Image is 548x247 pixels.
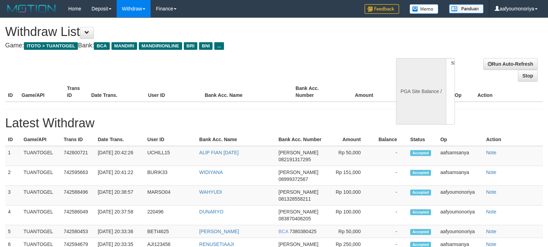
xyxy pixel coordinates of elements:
td: 742588496 [61,186,95,205]
td: [DATE] 20:38:57 [95,186,144,205]
span: BNI [199,42,213,50]
td: 5 [5,225,21,238]
th: Amount [328,133,371,146]
a: [PERSON_NAME] [199,229,239,234]
td: TUANTOGEL [21,186,61,205]
th: Bank Acc. Number [293,82,338,102]
img: MOTION_logo.png [5,3,58,14]
span: BCA [279,229,288,234]
td: 1 [5,146,21,166]
td: BURIK33 [145,166,197,186]
span: Accepted [410,190,431,195]
th: Game/API [21,133,61,146]
a: Note [486,229,496,234]
span: MANDIRI [111,42,137,50]
th: Bank Acc. Number [276,133,329,146]
th: Op [452,82,475,102]
td: [DATE] 20:42:26 [95,146,144,166]
th: ID [5,82,19,102]
th: Action [483,133,543,146]
a: ALIP FIAN [DATE] [199,150,239,155]
td: 742600721 [61,146,95,166]
span: ... [214,42,224,50]
th: User ID [145,133,197,146]
th: Amount [338,82,384,102]
td: BETI4625 [145,225,197,238]
th: User ID [145,82,202,102]
td: Rp 100,000 [328,205,371,225]
th: Balance [371,133,407,146]
span: [PERSON_NAME] [279,241,318,247]
a: RENUSETIAAJI [199,241,234,247]
img: panduan.png [449,4,484,13]
a: WAHYUDI [199,189,222,195]
td: TUANTOGEL [21,225,61,238]
td: - [371,205,407,225]
th: Balance [384,82,425,102]
td: aafyoumonoriya [438,205,483,225]
span: Accepted [410,170,431,176]
span: 082191317295 [279,157,311,162]
td: TUANTOGEL [21,166,61,186]
td: - [371,186,407,205]
a: Stop [518,70,538,82]
th: Game/API [19,82,64,102]
span: [PERSON_NAME] [279,209,318,214]
span: 083870408205 [279,216,311,221]
td: UCHILL15 [145,146,197,166]
span: BCA [94,42,109,50]
h1: Latest Withdraw [5,116,543,130]
td: aafyoumonoriya [438,225,483,238]
th: Bank Acc. Name [197,133,276,146]
a: Note [486,209,496,214]
th: Action [475,82,543,102]
a: Note [486,170,496,175]
th: Date Trans. [95,133,144,146]
td: Rp 100,000 [328,186,371,205]
th: Trans ID [61,133,95,146]
span: [PERSON_NAME] [279,170,318,175]
a: DUNARYO [199,209,224,214]
span: [PERSON_NAME] [279,150,318,155]
a: Note [486,189,496,195]
a: Note [486,241,496,247]
th: Bank Acc. Name [202,82,293,102]
td: TUANTOGEL [21,205,61,225]
span: MANDIRIONLINE [139,42,182,50]
a: Run Auto-Refresh [483,58,538,70]
div: PGA Site Balance / [396,58,446,125]
th: Op [438,133,483,146]
td: 3 [5,186,21,205]
td: aafyoumonoriya [438,186,483,205]
td: - [371,225,407,238]
img: Button%20Memo.svg [410,4,439,14]
td: Rp 50,000 [328,146,371,166]
a: Note [486,150,496,155]
td: - [371,166,407,186]
th: Date Trans. [89,82,145,102]
th: Trans ID [64,82,89,102]
td: [DATE] 20:33:36 [95,225,144,238]
span: [PERSON_NAME] [279,189,318,195]
td: 4 [5,205,21,225]
td: aafsamsanya [438,166,483,186]
a: WIDIYANA [199,170,223,175]
td: aafsamsanya [438,146,483,166]
span: BRI [184,42,197,50]
td: 2 [5,166,21,186]
td: [DATE] 20:41:22 [95,166,144,186]
td: 742586049 [61,205,95,225]
td: [DATE] 20:37:58 [95,205,144,225]
th: ID [5,133,21,146]
h1: Withdraw List [5,25,358,39]
th: Status [407,133,438,146]
td: - [371,146,407,166]
td: TUANTOGEL [21,146,61,166]
td: MARSO04 [145,186,197,205]
img: Feedback.jpg [365,4,399,14]
td: 742580453 [61,225,95,238]
td: 742595663 [61,166,95,186]
span: 081328558211 [279,196,311,202]
h4: Game: Bank: [5,42,358,49]
span: Accepted [410,229,431,235]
